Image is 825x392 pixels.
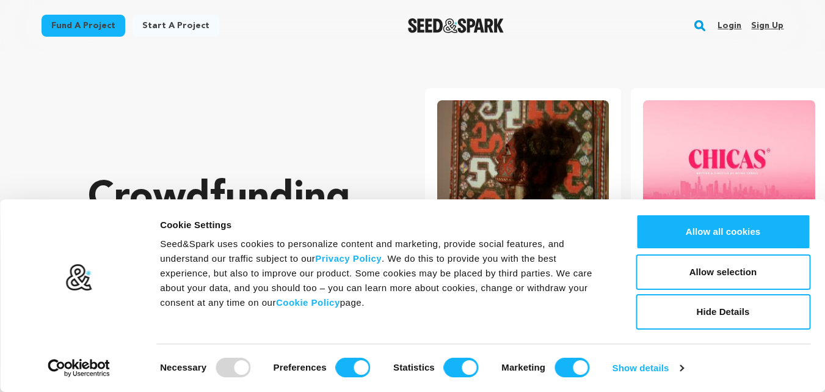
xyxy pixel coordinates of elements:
[636,294,810,330] button: Hide Details
[26,359,133,377] a: Usercentrics Cookiebot - opens in a new window
[636,214,810,250] button: Allow all cookies
[276,297,340,308] a: Cookie Policy
[88,174,376,321] p: Crowdfunding that .
[612,359,683,377] a: Show details
[65,264,93,292] img: logo
[718,16,741,35] a: Login
[160,362,206,372] strong: Necessary
[437,100,609,218] img: The Dragon Under Our Feet image
[315,253,382,264] a: Privacy Policy
[751,16,783,35] a: Sign up
[160,237,608,310] div: Seed&Spark uses cookies to personalize content and marketing, provide social features, and unders...
[643,100,815,218] img: CHICAS Pilot image
[274,362,327,372] strong: Preferences
[408,18,504,33] a: Seed&Spark Homepage
[42,15,125,37] a: Fund a project
[133,15,219,37] a: Start a project
[160,218,608,232] div: Cookie Settings
[408,18,504,33] img: Seed&Spark Logo Dark Mode
[393,362,435,372] strong: Statistics
[501,362,545,372] strong: Marketing
[159,353,160,353] legend: Consent Selection
[636,254,810,290] button: Allow selection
